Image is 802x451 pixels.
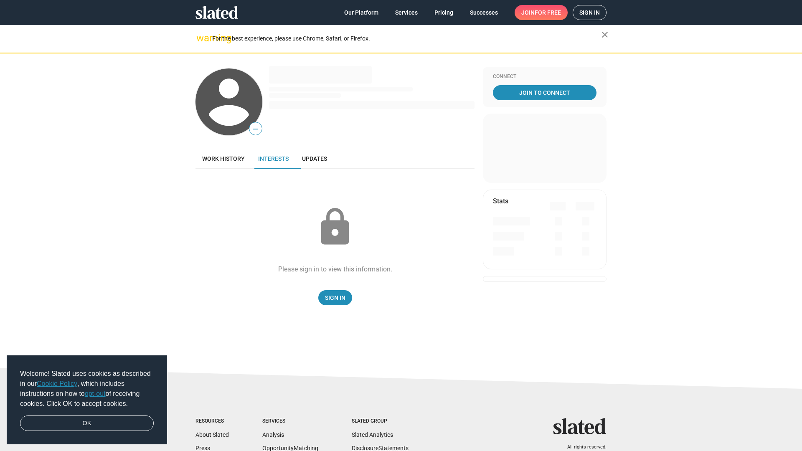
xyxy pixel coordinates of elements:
span: Join [521,5,561,20]
mat-icon: warning [196,33,206,43]
div: Connect [493,73,596,80]
div: Resources [195,418,229,425]
a: About Slated [195,431,229,438]
span: Services [395,5,418,20]
span: Pricing [434,5,453,20]
span: Welcome! Slated uses cookies as described in our , which includes instructions on how to of recei... [20,369,154,409]
a: Updates [295,149,334,169]
span: Work history [202,155,245,162]
a: Our Platform [338,5,385,20]
a: Slated Analytics [352,431,393,438]
div: Please sign in to view this information. [278,265,392,274]
a: Services [388,5,424,20]
span: for free [535,5,561,20]
div: cookieconsent [7,355,167,445]
span: Interests [258,155,289,162]
a: Work history [195,149,251,169]
div: Slated Group [352,418,409,425]
a: Join To Connect [493,85,596,100]
a: Analysis [262,431,284,438]
a: Successes [463,5,505,20]
div: Services [262,418,318,425]
a: dismiss cookie message [20,416,154,431]
mat-icon: lock [314,206,356,248]
a: Sign In [318,290,352,305]
span: Sign in [579,5,600,20]
mat-icon: close [600,30,610,40]
mat-card-title: Stats [493,197,508,205]
a: Joinfor free [515,5,568,20]
span: Successes [470,5,498,20]
span: — [249,124,262,134]
span: Updates [302,155,327,162]
a: Cookie Policy [37,380,77,387]
span: Join To Connect [495,85,595,100]
span: Sign In [325,290,345,305]
a: opt-out [85,390,106,397]
a: Interests [251,149,295,169]
div: For the best experience, please use Chrome, Safari, or Firefox. [212,33,601,44]
a: Pricing [428,5,460,20]
span: Our Platform [344,5,378,20]
a: Sign in [573,5,607,20]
